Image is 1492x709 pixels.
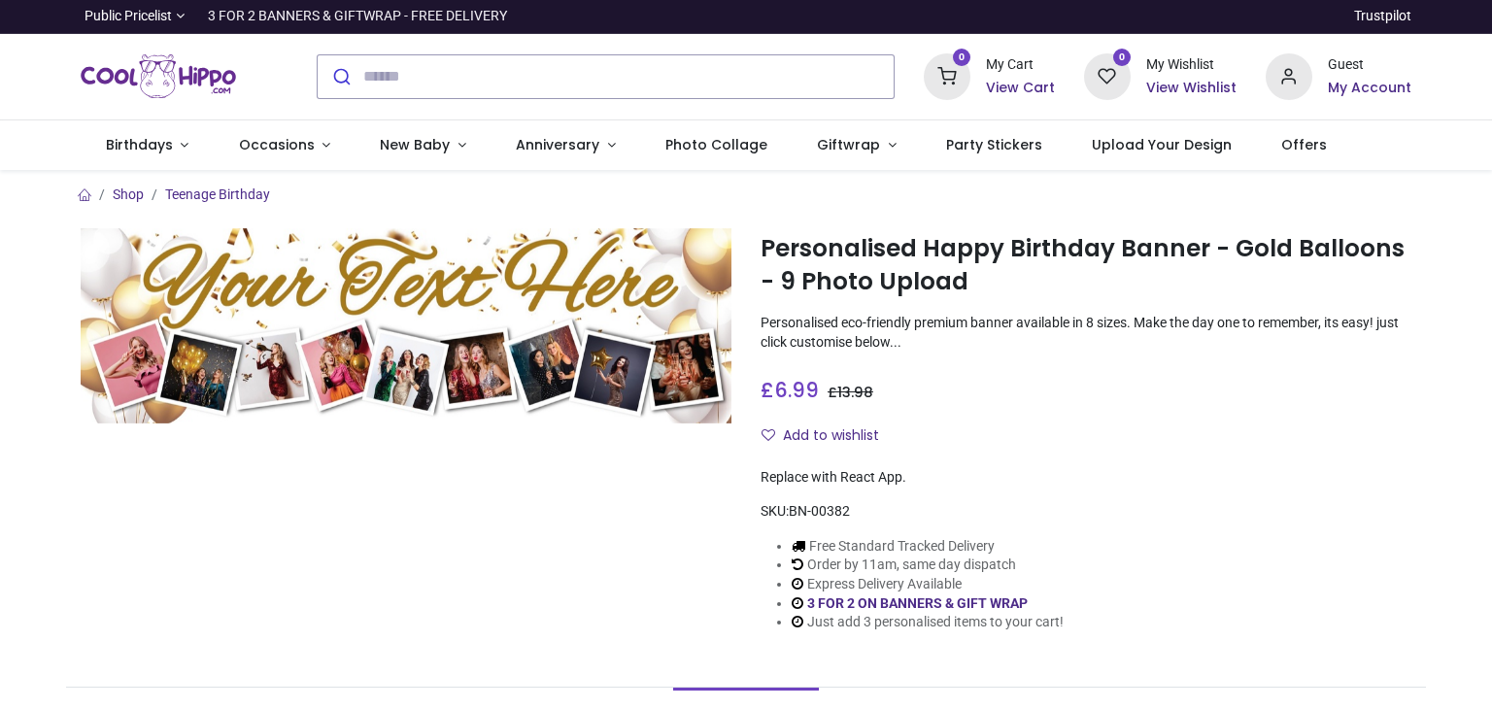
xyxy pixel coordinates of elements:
sup: 0 [953,49,971,67]
sup: 0 [1113,49,1132,67]
h1: Personalised Happy Birthday Banner - Gold Balloons - 9 Photo Upload [761,232,1411,299]
span: Occasions [239,135,315,154]
span: Party Stickers [946,135,1042,154]
a: Shop [113,186,144,202]
span: 6.99 [774,376,819,404]
span: Public Pricelist [85,7,172,26]
span: Offers [1281,135,1327,154]
a: View Cart [986,79,1055,98]
span: £ [761,376,819,404]
div: SKU: [761,502,1411,522]
li: Just add 3 personalised items to your cart! [792,613,1064,632]
li: Order by 11am, same day dispatch [792,556,1064,575]
a: 3 FOR 2 ON BANNERS & GIFT WRAP [807,595,1028,611]
div: Guest [1328,55,1411,75]
button: Submit [318,55,363,98]
li: Express Delivery Available [792,575,1064,594]
a: 0 [924,67,970,83]
a: Logo of Cool Hippo [81,50,236,104]
span: Anniversary [516,135,599,154]
div: Replace with React App. [761,468,1411,488]
li: Free Standard Tracked Delivery [792,537,1064,557]
a: Birthdays [81,120,214,171]
img: Personalised Happy Birthday Banner - Gold Balloons - 9 Photo Upload [81,228,731,423]
span: Giftwrap [817,135,880,154]
p: Personalised eco-friendly premium banner available in 8 sizes. Make the day one to remember, its ... [761,314,1411,352]
span: Photo Collage [665,135,767,154]
a: Anniversary [491,120,640,171]
a: My Account [1328,79,1411,98]
a: Trustpilot [1354,7,1411,26]
span: Upload Your Design [1092,135,1232,154]
i: Add to wishlist [762,428,775,442]
span: Birthdays [106,135,173,154]
a: View Wishlist [1146,79,1237,98]
div: 3 FOR 2 BANNERS & GIFTWRAP - FREE DELIVERY [208,7,507,26]
a: New Baby [356,120,492,171]
div: My Wishlist [1146,55,1237,75]
span: New Baby [380,135,450,154]
div: My Cart [986,55,1055,75]
a: Giftwrap [792,120,921,171]
span: £ [828,383,873,402]
span: 13.98 [837,383,873,402]
button: Add to wishlistAdd to wishlist [761,420,896,453]
a: Teenage Birthday [165,186,270,202]
a: Public Pricelist [81,7,185,26]
a: Occasions [214,120,356,171]
img: Cool Hippo [81,50,236,104]
a: 0 [1084,67,1131,83]
span: BN-00382 [789,503,850,519]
